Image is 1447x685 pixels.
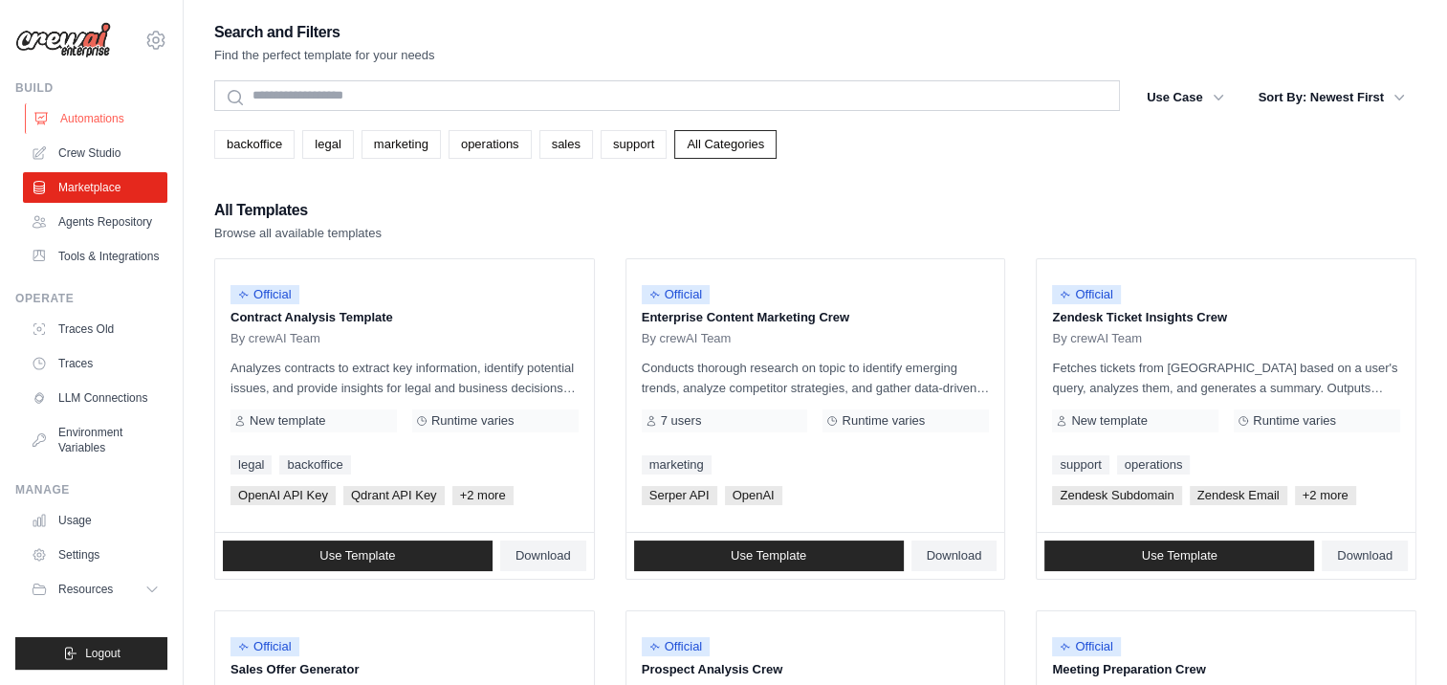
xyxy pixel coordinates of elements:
a: Automations [25,103,169,134]
h2: All Templates [214,197,382,224]
span: Runtime varies [1253,413,1336,429]
p: Find the perfect template for your needs [214,46,435,65]
p: Sales Offer Generator [230,660,579,679]
span: Official [1052,637,1121,656]
p: Zendesk Ticket Insights Crew [1052,308,1400,327]
p: Prospect Analysis Crew [642,660,990,679]
span: Download [927,548,982,563]
a: Download [911,541,998,571]
span: Use Template [1142,548,1217,563]
span: New template [1071,413,1147,429]
a: backoffice [279,455,350,475]
a: marketing [362,130,441,159]
a: Environment Variables [23,417,167,463]
a: Usage [23,505,167,536]
a: LLM Connections [23,383,167,413]
span: OpenAI [725,486,782,505]
a: marketing [642,455,712,475]
span: Serper API [642,486,717,505]
span: OpenAI API Key [230,486,336,505]
span: Official [642,637,711,656]
a: All Categories [674,130,777,159]
span: Use Template [731,548,806,563]
span: Logout [85,646,121,661]
a: Traces Old [23,314,167,344]
span: Official [1052,285,1121,304]
a: Tools & Integrations [23,241,167,272]
span: By crewAI Team [642,331,732,346]
a: Marketplace [23,172,167,203]
a: Use Template [634,541,904,571]
a: backoffice [214,130,295,159]
p: Browse all available templates [214,224,382,243]
a: Agents Repository [23,207,167,237]
span: By crewAI Team [1052,331,1142,346]
a: operations [449,130,532,159]
span: Official [642,285,711,304]
span: Zendesk Subdomain [1052,486,1181,505]
span: 7 users [661,413,702,429]
p: Conducts thorough research on topic to identify emerging trends, analyze competitor strategies, a... [642,358,990,398]
span: Resources [58,582,113,597]
span: +2 more [452,486,514,505]
span: Download [515,548,571,563]
div: Manage [15,482,167,497]
span: Official [230,285,299,304]
a: sales [539,130,593,159]
button: Resources [23,574,167,605]
p: Meeting Preparation Crew [1052,660,1400,679]
div: Build [15,80,167,96]
span: Zendesk Email [1190,486,1287,505]
h2: Search and Filters [214,19,435,46]
span: Official [230,637,299,656]
p: Analyzes contracts to extract key information, identify potential issues, and provide insights fo... [230,358,579,398]
span: By crewAI Team [230,331,320,346]
p: Fetches tickets from [GEOGRAPHIC_DATA] based on a user's query, analyzes them, and generates a su... [1052,358,1400,398]
a: legal [302,130,353,159]
a: support [601,130,667,159]
span: Runtime varies [842,413,925,429]
a: support [1052,455,1108,475]
a: Settings [23,540,167,570]
a: operations [1117,455,1191,475]
a: legal [230,455,272,475]
div: Operate [15,291,167,306]
button: Use Case [1135,80,1236,115]
span: Download [1337,548,1392,563]
a: Traces [23,348,167,379]
a: Download [500,541,586,571]
span: +2 more [1295,486,1356,505]
span: New template [250,413,325,429]
span: Runtime varies [431,413,515,429]
a: Download [1322,541,1408,571]
a: Use Template [223,541,493,571]
button: Sort By: Newest First [1247,80,1416,115]
span: Qdrant API Key [343,486,445,505]
a: Use Template [1044,541,1314,571]
img: Logo [15,22,111,58]
p: Contract Analysis Template [230,308,579,327]
p: Enterprise Content Marketing Crew [642,308,990,327]
a: Crew Studio [23,138,167,168]
button: Logout [15,637,167,670]
span: Use Template [319,548,395,563]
